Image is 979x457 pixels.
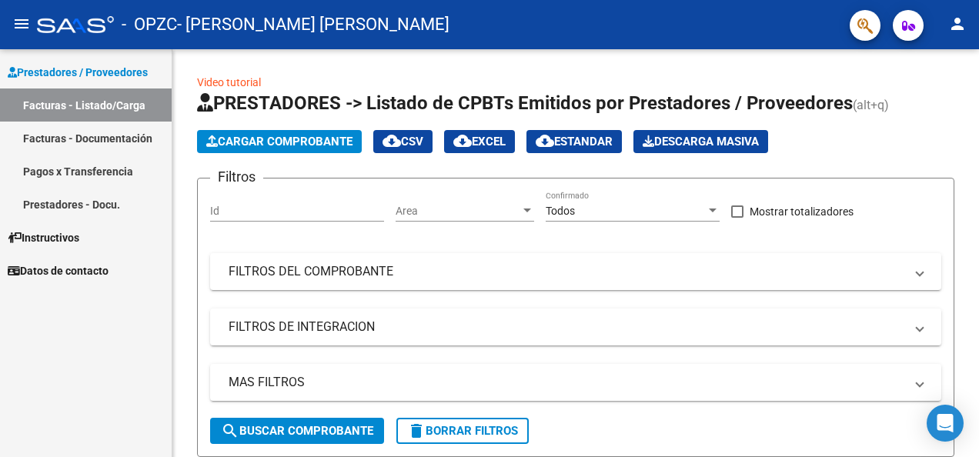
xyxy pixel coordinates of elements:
[948,15,967,33] mat-icon: person
[197,130,362,153] button: Cargar Comprobante
[177,8,449,42] span: - [PERSON_NAME] [PERSON_NAME]
[396,205,520,218] span: Area
[122,8,177,42] span: - OPZC
[927,405,964,442] div: Open Intercom Messenger
[373,130,433,153] button: CSV
[383,135,423,148] span: CSV
[633,130,768,153] app-download-masive: Descarga masiva de comprobantes (adjuntos)
[197,76,261,88] a: Video tutorial
[8,64,148,81] span: Prestadores / Proveedores
[8,229,79,246] span: Instructivos
[12,15,31,33] mat-icon: menu
[210,418,384,444] button: Buscar Comprobante
[407,422,426,440] mat-icon: delete
[197,92,853,114] span: PRESTADORES -> Listado de CPBTs Emitidos por Prestadores / Proveedores
[853,98,889,112] span: (alt+q)
[383,132,401,150] mat-icon: cloud_download
[210,253,941,290] mat-expansion-panel-header: FILTROS DEL COMPROBANTE
[210,309,941,345] mat-expansion-panel-header: FILTROS DE INTEGRACION
[221,422,239,440] mat-icon: search
[453,135,506,148] span: EXCEL
[396,418,529,444] button: Borrar Filtros
[210,364,941,401] mat-expansion-panel-header: MAS FILTROS
[526,130,622,153] button: Estandar
[633,130,768,153] button: Descarga Masiva
[210,166,263,188] h3: Filtros
[444,130,515,153] button: EXCEL
[407,424,518,438] span: Borrar Filtros
[643,135,759,148] span: Descarga Masiva
[750,202,854,221] span: Mostrar totalizadores
[221,424,373,438] span: Buscar Comprobante
[536,132,554,150] mat-icon: cloud_download
[546,205,575,217] span: Todos
[453,132,472,150] mat-icon: cloud_download
[8,262,109,279] span: Datos de contacto
[229,374,904,391] mat-panel-title: MAS FILTROS
[229,263,904,280] mat-panel-title: FILTROS DEL COMPROBANTE
[206,135,353,148] span: Cargar Comprobante
[229,319,904,335] mat-panel-title: FILTROS DE INTEGRACION
[536,135,613,148] span: Estandar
